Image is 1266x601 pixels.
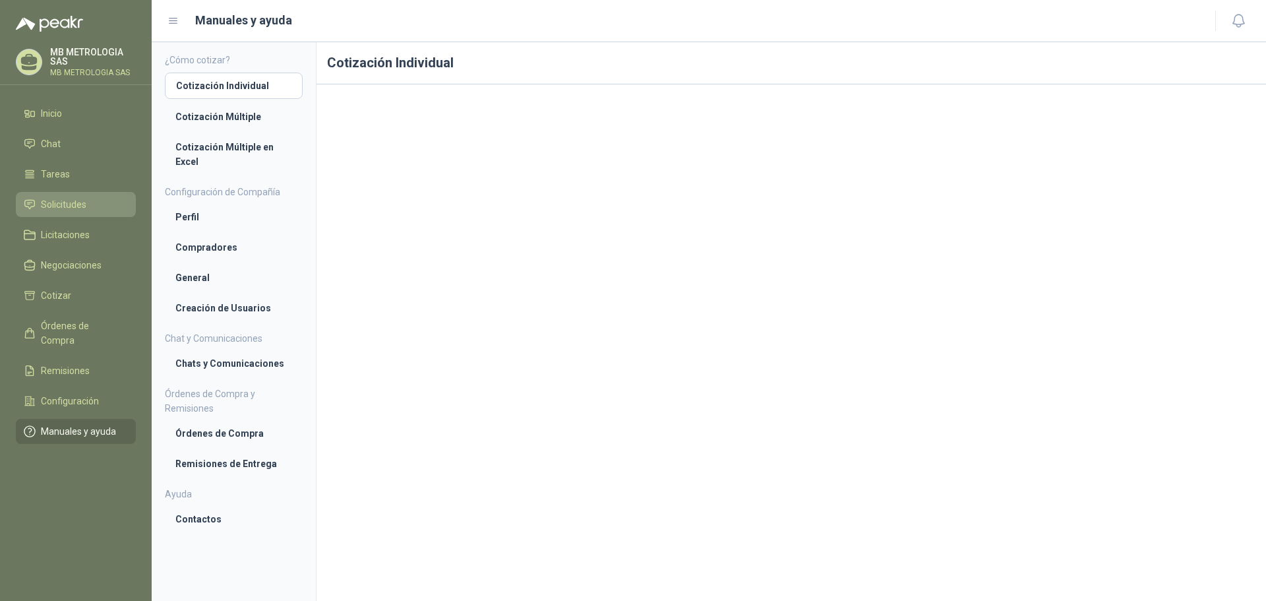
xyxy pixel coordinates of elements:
a: Chat [16,131,136,156]
a: Solicitudes [16,192,136,217]
h4: Configuración de Compañía [165,185,303,199]
h4: Ayuda [165,487,303,501]
a: Negociaciones [16,253,136,278]
span: Cotizar [41,288,71,303]
li: Perfil [175,210,292,224]
li: Compradores [175,240,292,255]
a: Tareas [16,162,136,187]
a: Manuales y ayuda [16,419,136,444]
li: Contactos [175,512,292,526]
a: Licitaciones [16,222,136,247]
a: Cotizar [16,283,136,308]
span: Configuración [41,394,99,408]
h4: Chat y Comunicaciones [165,331,303,346]
a: Contactos [165,507,303,532]
a: Órdenes de Compra [165,421,303,446]
span: Remisiones [41,364,90,378]
a: Configuración [16,389,136,414]
li: General [175,270,292,285]
li: Órdenes de Compra [175,426,292,441]
span: Negociaciones [41,258,102,272]
li: Cotización Múltiple en Excel [175,140,292,169]
h4: Órdenes de Compra y Remisiones [165,387,303,416]
span: Tareas [41,167,70,181]
a: Creación de Usuarios [165,296,303,321]
img: Logo peakr [16,16,83,32]
span: Licitaciones [41,228,90,242]
li: Cotización Individual [176,79,291,93]
h1: Manuales y ayuda [195,11,292,30]
a: Órdenes de Compra [16,313,136,353]
span: Chat [41,137,61,151]
a: Cotización Múltiple [165,104,303,129]
h4: ¿Cómo cotizar? [165,53,303,67]
li: Cotización Múltiple [175,110,292,124]
a: Inicio [16,101,136,126]
li: Chats y Comunicaciones [175,356,292,371]
a: Chats y Comunicaciones [165,351,303,376]
span: Órdenes de Compra [41,319,123,348]
a: Remisiones de Entrega [165,451,303,476]
li: Remisiones de Entrega [175,457,292,471]
a: Compradores [165,235,303,260]
p: MB METROLOGIA SAS [50,69,136,77]
a: Cotización Múltiple en Excel [165,135,303,174]
span: Solicitudes [41,197,86,212]
li: Creación de Usuarios [175,301,292,315]
a: Perfil [165,205,303,230]
a: General [165,265,303,290]
h1: Cotización Individual [316,42,1266,84]
span: Inicio [41,106,62,121]
a: Remisiones [16,358,136,383]
a: Cotización Individual [165,73,303,99]
span: Manuales y ayuda [41,424,116,439]
p: MB METROLOGIA SAS [50,47,136,66]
